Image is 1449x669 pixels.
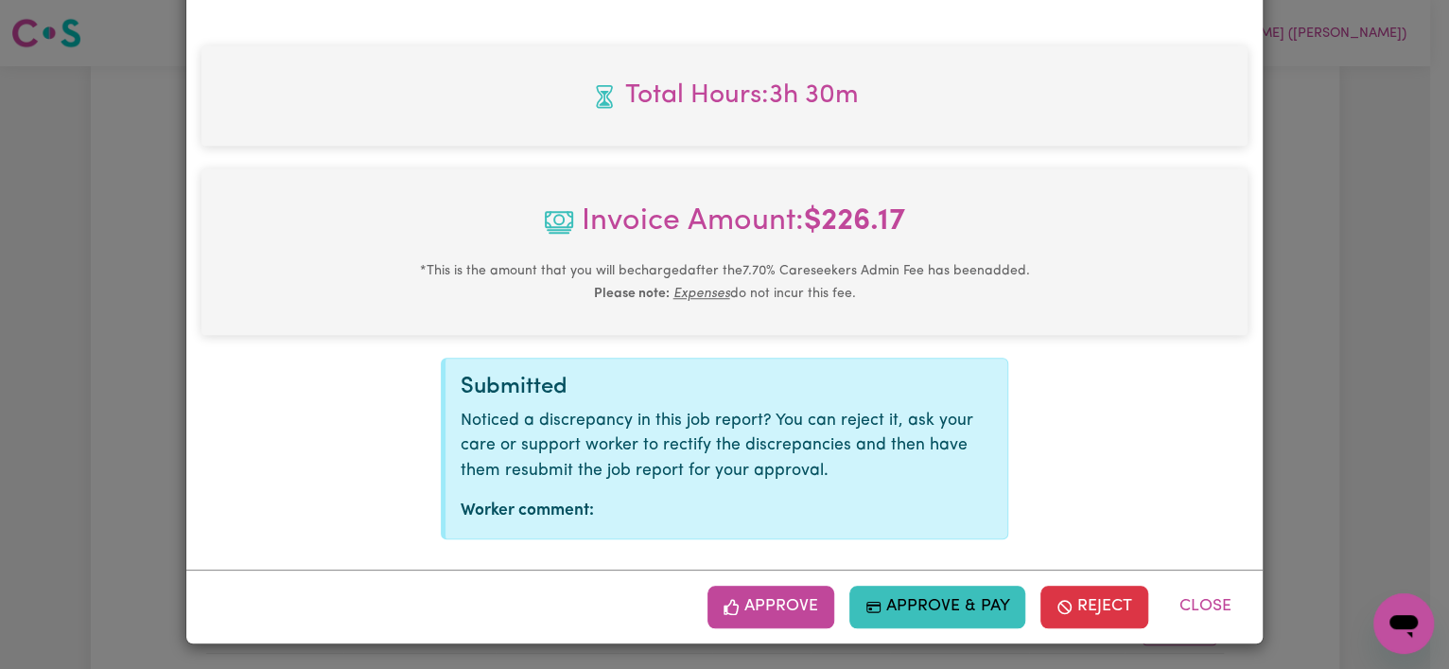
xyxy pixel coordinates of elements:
[461,502,594,519] strong: Worker comment:
[217,199,1232,259] span: Invoice Amount:
[1163,586,1248,627] button: Close
[849,586,1026,627] button: Approve & Pay
[461,376,567,398] span: Submitted
[594,287,670,301] b: Please note:
[217,76,1232,115] span: Total hours worked: 3 hours 30 minutes
[461,409,992,484] p: Noticed a discrepancy in this job report? You can reject it, ask your care or support worker to r...
[804,206,905,237] b: $ 226.17
[673,287,730,301] u: Expenses
[707,586,834,627] button: Approve
[420,264,1030,301] small: This is the amount that you will be charged after the 7.70 % Careseekers Admin Fee has been added...
[1373,593,1434,654] iframe: Button to launch messaging window
[1040,586,1148,627] button: Reject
